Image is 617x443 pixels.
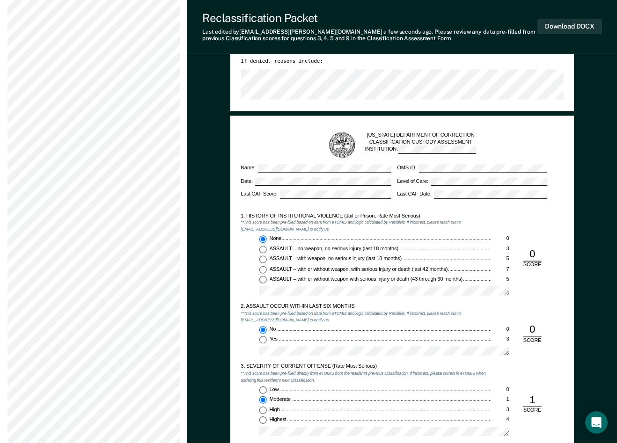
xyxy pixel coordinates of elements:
[398,145,476,154] input: INSTITUTION:
[259,255,267,263] input: ASSAULT – with weapon, no serious injury (last 18 months)5
[269,235,282,241] span: None
[241,310,461,322] em: **This score has been pre-filled based on data from eTOMIS and logic calculated by Recidiviz. If ...
[518,337,546,343] div: SCORE
[241,212,491,219] div: 1. HISTORY OF INSTITUTIONAL VIOLENCE (Jail or Prison, Rate Most Serious)
[269,336,279,341] span: Yes
[241,177,391,186] label: Date:
[269,276,463,282] span: ASSAULT – with or without weapon with serious injury or death (43 through 60 months)
[269,386,279,392] span: Low
[269,396,292,402] span: Moderate
[259,326,267,334] input: No0
[491,235,509,242] div: 0
[518,407,546,414] div: SCORE
[397,164,547,173] label: OMS ID:
[202,29,537,42] div: Last edited by [EMAIL_ADDRESS][PERSON_NAME][DOMAIN_NAME] . Please review any data pre-filled from...
[259,407,267,414] input: High3
[397,177,547,186] label: Level of Care:
[585,411,608,434] div: Open Intercom Messenger
[202,11,537,25] div: Reclassification Packet
[241,58,323,65] label: If denied, reasons include:
[241,190,391,199] label: Last CAF Score:
[259,396,267,404] input: Moderate1
[491,255,509,262] div: 5
[434,190,547,199] input: Last CAF Date:
[491,396,509,403] div: 1
[269,266,448,271] span: ASSAULT – with or without weapon, with serious injury or death (last 42 months)
[259,235,267,243] input: None0
[259,386,267,393] input: Low0
[259,416,267,424] input: Highest4
[491,266,509,272] div: 7
[241,220,461,232] em: **This score has been pre-filled based on data from eTOMIS and logic calculated by Recidiviz. If ...
[431,177,547,186] input: Level of Care:
[523,393,542,407] div: 1
[491,407,509,413] div: 3
[241,363,491,370] div: 3. SEVERITY OF CURRENT OFFENSE (Rate Most Serious)
[241,164,391,173] label: Name:
[523,323,542,337] div: 0
[269,407,280,412] span: High
[259,336,267,343] input: Yes3
[491,386,509,392] div: 0
[269,326,277,332] span: No
[397,190,547,199] label: Last CAF Date:
[486,40,547,58] div: Approve ___ Deny ___
[269,416,287,422] span: Highest
[491,326,509,333] div: 0
[419,164,547,173] input: OMS ID:
[491,416,509,423] div: 4
[269,246,399,251] span: ASSAULT – no weapon, no serious injury (last 18 months)
[328,131,355,159] img: TN Seal
[523,247,542,261] div: 0
[518,261,546,268] div: SCORE
[365,145,476,154] label: INSTITUTION:
[491,336,509,342] div: 3
[269,255,403,261] span: ASSAULT – with weapon, no serious injury (last 18 months)
[491,246,509,252] div: 3
[258,164,391,173] input: Name:
[365,132,476,159] div: [US_STATE] DEPARTMENT OF CORRECTION CLASSIFICATION CUSTODY ASSESSMENT
[383,29,432,35] span: a few seconds ago
[537,19,602,34] button: Download DOCX
[241,303,491,310] div: 2. ASSAULT OCCUR WITHIN LAST SIX MONTHS
[491,276,509,283] div: 5
[259,276,267,283] input: ASSAULT – with or without weapon with serious injury or death (43 through 60 months)5
[259,246,267,253] input: ASSAULT – no weapon, no serious injury (last 18 months)3
[280,190,391,199] input: Last CAF Score:
[255,177,391,186] input: Date:
[259,266,267,273] input: ASSAULT – with or without weapon, with serious injury or death (last 42 months)7
[241,370,485,383] em: **This score has been pre-filled directly from eTOMIS from the resident's previous Classification...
